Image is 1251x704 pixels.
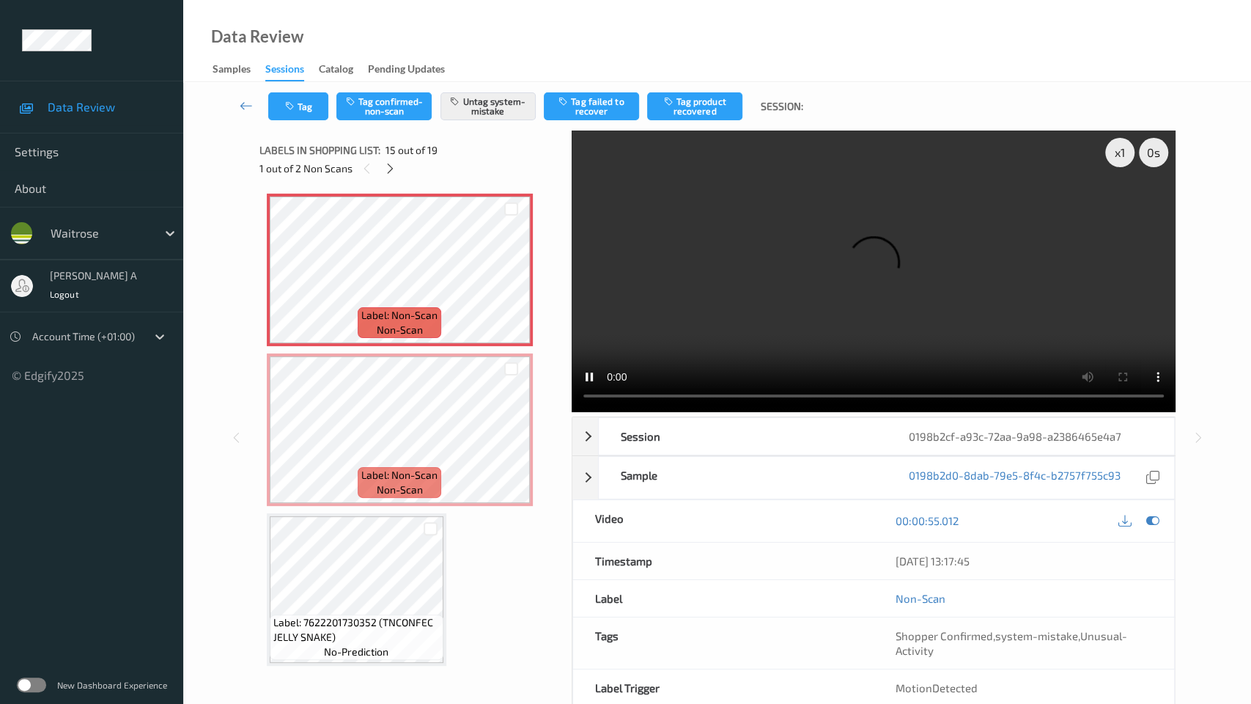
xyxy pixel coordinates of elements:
[573,580,874,617] div: Label
[259,143,380,158] span: Labels in shopping list:
[319,59,368,80] a: Catalog
[573,500,874,542] div: Video
[572,417,1175,455] div: Session0198b2cf-a93c-72aa-9a98-a2386465e4a7
[896,629,1127,657] span: , ,
[908,468,1120,488] a: 0198b2d0-8dab-79e5-8f4c-b2757f755c93
[213,59,265,80] a: Samples
[761,99,803,114] span: Session:
[896,554,1152,568] div: [DATE] 13:17:45
[573,543,874,579] div: Timestamp
[361,468,438,483] span: Label: Non-Scan
[544,92,639,120] button: Tag failed to recover
[572,456,1175,499] div: Sample0198b2d0-8dab-79e5-8f4c-b2757f755c93
[886,418,1173,455] div: 0198b2cf-a93c-72aa-9a98-a2386465e4a7
[896,629,1127,657] span: Unusual-Activity
[377,483,423,497] span: non-scan
[211,29,303,44] div: Data Review
[1139,138,1168,167] div: 0 s
[368,62,445,80] div: Pending Updates
[573,617,874,669] div: Tags
[599,457,886,499] div: Sample
[319,62,353,80] div: Catalog
[385,143,438,158] span: 15 out of 19
[324,645,388,659] span: no-prediction
[265,62,304,81] div: Sessions
[896,591,945,606] a: Non-Scan
[440,92,536,120] button: Untag system-mistake
[599,418,886,455] div: Session
[647,92,742,120] button: Tag product recovered
[896,513,959,528] a: 00:00:55.012
[377,323,423,337] span: non-scan
[273,615,440,645] span: Label: 7622201730352 (TNCONFEC JELLY SNAKE)
[213,62,251,80] div: Samples
[368,59,460,80] a: Pending Updates
[259,159,561,177] div: 1 out of 2 Non Scans
[896,629,993,642] span: Shopper Confirmed
[1105,138,1134,167] div: x 1
[268,92,328,120] button: Tag
[336,92,432,120] button: Tag confirmed-non-scan
[265,59,319,81] a: Sessions
[361,308,438,323] span: Label: Non-Scan
[995,629,1078,642] span: system-mistake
